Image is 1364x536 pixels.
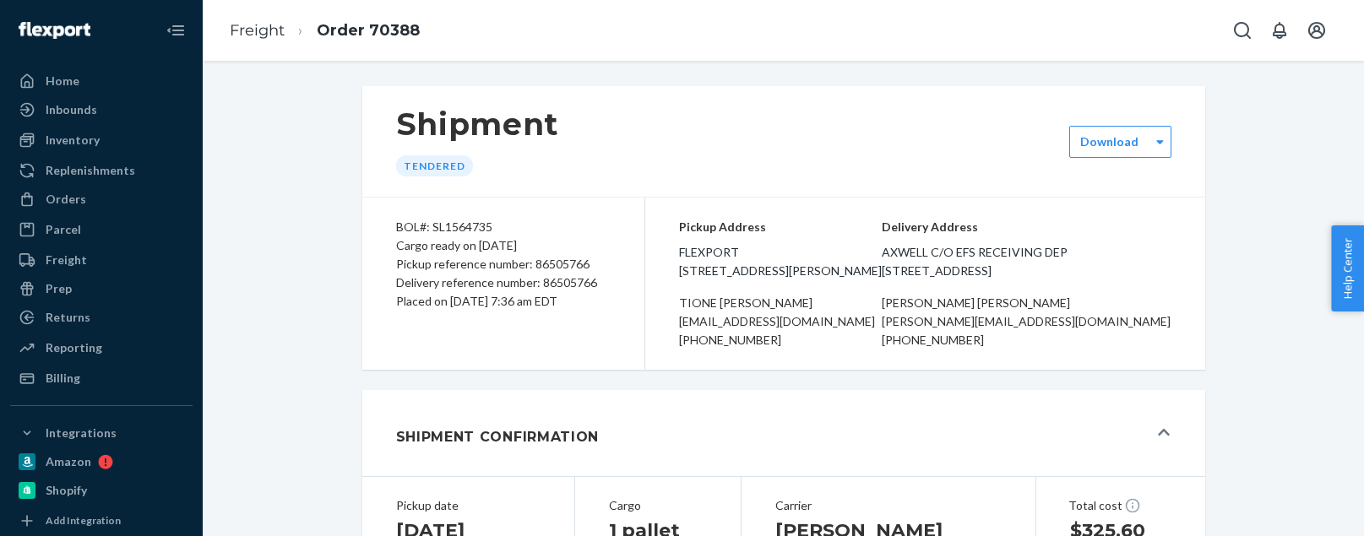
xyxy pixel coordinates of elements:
div: Freight [46,252,87,268]
button: Shipment Confirmation [362,390,1205,476]
div: tione [PERSON_NAME] [679,294,883,312]
div: Add Integration [46,513,121,528]
div: Orders [46,191,86,208]
iframe: Opens a widget where you can chat to one of our agents [1248,485,1347,528]
div: Reporting [46,339,102,356]
a: Prep [10,275,193,302]
div: Prep [46,280,72,297]
button: Help Center [1331,225,1364,311]
a: Parcel [10,216,193,243]
a: Replenishments [10,157,193,184]
div: Carrier [775,497,1002,514]
div: Pickup reference number: 86505766 [396,255,611,273]
div: BOL#: SL1564735 [396,218,611,236]
span: AXWELL c/o EFS Receiving Dep [STREET_ADDRESS] [882,243,1171,280]
div: Download [1080,133,1138,150]
a: Freight [230,21,285,40]
a: Inbounds [10,96,193,123]
p: Delivery Address [882,218,1171,236]
a: Amazon [10,448,193,475]
div: Integrations [46,425,117,441]
div: [PERSON_NAME] [PERSON_NAME] [882,294,1171,312]
div: Amazon [46,453,91,470]
div: Cargo [609,497,707,514]
div: Total cost [1068,497,1173,514]
a: Reporting [10,334,193,361]
div: Home [46,73,79,89]
div: [PERSON_NAME][EMAIL_ADDRESS][DOMAIN_NAME] [882,312,1171,331]
img: Flexport logo [19,22,90,39]
a: Shopify [10,477,193,504]
div: [PHONE_NUMBER] [679,331,883,349]
div: Tendered [396,155,473,176]
div: Replenishments [46,162,135,179]
div: [PHONE_NUMBER] [882,331,1171,349]
span: flexport [STREET_ADDRESS][PERSON_NAME] [679,243,883,280]
a: Billing [10,365,193,392]
div: Parcel [46,221,81,238]
a: Freight [10,246,193,273]
h1: Shipment [396,106,559,142]
p: Pickup Address [679,218,883,236]
button: Integrations [10,420,193,447]
ol: breadcrumbs [216,6,433,56]
div: [EMAIL_ADDRESS][DOMAIN_NAME] [679,312,883,331]
a: Returns [10,304,193,331]
div: Billing [46,370,80,387]
a: Add Integration [10,511,193,531]
div: Inbounds [46,101,97,118]
h1: Shipment Confirmation [396,427,600,447]
div: Pickup date [396,497,541,514]
button: Close Navigation [159,14,193,47]
div: Placed on [DATE] 7:36 am EDT [396,292,611,311]
button: Open Search Box [1225,14,1259,47]
a: Orders [10,186,193,213]
div: Returns [46,309,90,326]
a: Inventory [10,127,193,154]
div: Shopify [46,482,87,499]
a: Home [10,68,193,95]
a: Order 70388 [317,21,420,40]
div: Delivery reference number: 86505766 [396,273,611,292]
button: Open account menu [1300,14,1334,47]
div: Cargo ready on [DATE] [396,236,611,255]
div: Inventory [46,132,100,149]
button: Open notifications [1263,14,1296,47]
